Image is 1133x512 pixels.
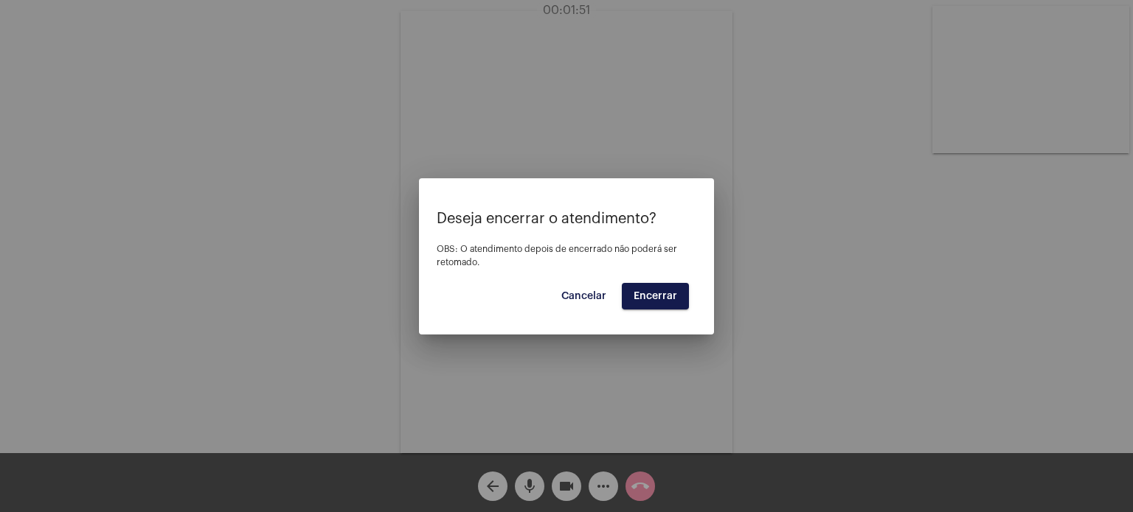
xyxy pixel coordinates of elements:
[550,283,618,309] button: Cancelar
[634,291,677,301] span: Encerrar
[622,283,689,309] button: Encerrar
[561,291,606,301] span: Cancelar
[437,211,696,227] p: Deseja encerrar o atendimento?
[437,245,677,267] span: OBS: O atendimento depois de encerrado não poderá ser retomado.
